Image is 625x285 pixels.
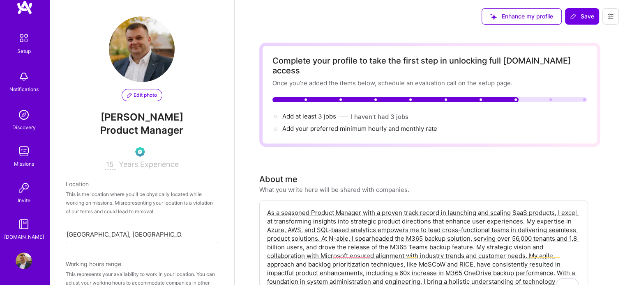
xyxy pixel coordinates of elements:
[16,143,32,160] img: teamwork
[18,196,30,205] div: Invite
[109,16,175,82] img: User Avatar
[135,147,145,157] img: Evaluation Call Pending
[119,160,179,169] span: Years Experience
[14,253,34,269] a: User Avatar
[259,173,298,185] div: About me
[127,91,157,99] span: Edit photo
[490,14,497,20] i: icon SuggestedTeams
[17,47,31,55] div: Setup
[282,112,336,120] span: Add at least 3 jobs
[4,233,44,241] div: [DOMAIN_NAME]
[351,112,408,121] button: I haven't had 3 jobs
[272,79,587,87] div: Once you’re added the items below, schedule an evaluation call on the setup page.
[66,180,218,188] div: Location
[482,8,562,25] button: Enhance my profile
[259,185,409,194] div: What you write here will be shared with companies.
[282,125,437,132] span: Add your preferred minimum hourly and monthly rate
[66,111,218,123] span: [PERSON_NAME]
[16,253,32,269] img: User Avatar
[14,160,34,168] div: Missions
[565,8,599,25] button: Save
[16,180,32,196] img: Invite
[490,12,553,21] span: Enhance my profile
[66,123,218,140] span: Product Manager
[105,160,115,170] input: XX
[570,12,594,21] span: Save
[15,30,32,47] img: setup
[272,56,587,75] div: Complete your profile to take the first step in unlocking full [DOMAIN_NAME] access
[16,107,32,123] img: discovery
[66,190,218,216] div: This is the location where you'll be physically located while working on missions. Misrepresentin...
[16,68,32,85] img: bell
[66,260,121,267] span: Working hours range
[16,216,32,233] img: guide book
[9,85,39,93] div: Notifications
[127,93,132,98] i: icon PencilPurple
[122,89,162,101] button: Edit photo
[12,123,36,132] div: Discovery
